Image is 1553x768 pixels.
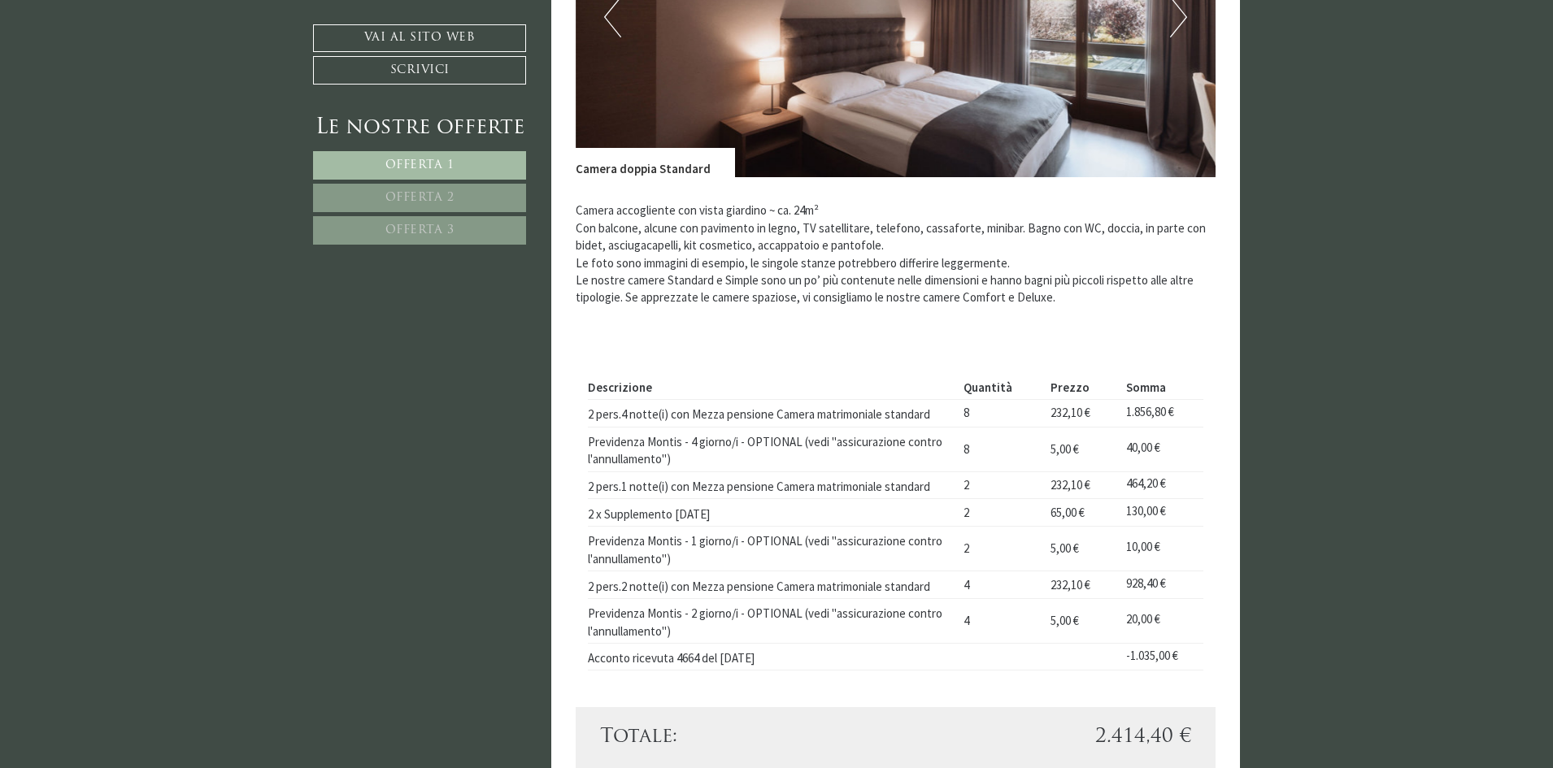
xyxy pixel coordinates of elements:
[957,375,1045,399] th: Quantità
[588,471,958,499] td: 2 pers.1 notte(i) con Mezza pensione Camera matrimoniale standard
[957,526,1045,571] td: 2
[957,471,1045,499] td: 2
[1051,505,1085,520] span: 65,00 €
[1120,499,1203,527] td: 130,00 €
[385,192,455,204] span: Offerta 2
[588,399,958,427] td: 2 pers.4 notte(i) con Mezza pensione Camera matrimoniale standard
[1120,598,1203,643] td: 20,00 €
[588,526,958,571] td: Previdenza Montis - 1 giorno/i - OPTIONAL (vedi "assicurazione contro l'annullamento")
[1051,540,1079,556] span: 5,00 €
[1051,613,1079,628] span: 5,00 €
[957,571,1045,599] td: 4
[588,598,958,643] td: Previdenza Montis - 2 giorno/i - OPTIONAL (vedi "assicurazione contro l'annullamento")
[1051,477,1090,492] span: 232,10 €
[313,113,526,143] div: Le nostre offerte
[552,428,642,457] button: Invia
[1051,405,1090,420] span: 232,10 €
[24,76,215,86] small: 11:50
[1045,375,1120,399] th: Prezzo
[1120,471,1203,499] td: 464,20 €
[1120,399,1203,427] td: 1.856,80 €
[576,148,735,177] div: Camera doppia Standard
[1120,526,1203,571] td: 10,00 €
[1120,427,1203,471] td: 40,00 €
[1120,571,1203,599] td: 928,40 €
[313,24,526,52] a: Vai al sito web
[1120,375,1203,399] th: Somma
[957,499,1045,527] td: 2
[957,598,1045,643] td: 4
[957,427,1045,471] td: 8
[1051,441,1079,457] span: 5,00 €
[1095,723,1191,751] span: 2.414,40 €
[588,499,958,527] td: 2 x Supplemento [DATE]
[576,202,1216,306] p: Camera accogliente con vista giardino ~ ca. 24m² Con balcone, alcune con pavimento in legno, TV s...
[957,399,1045,427] td: 8
[1051,577,1090,592] span: 232,10 €
[588,375,958,399] th: Descrizione
[588,643,958,670] td: Acconto ricevuta 4664 del [DATE]
[588,723,896,751] div: Totale:
[385,224,455,236] span: Offerta 3
[1120,643,1203,670] td: -1.035,00 €
[588,427,958,471] td: Previdenza Montis - 4 giorno/i - OPTIONAL (vedi "assicurazione contro l'annullamento")
[24,46,215,59] div: Montis – Active Nature Spa
[12,43,224,89] div: Buon giorno, come possiamo aiutarla?
[385,159,455,171] span: Offerta 1
[588,571,958,599] td: 2 pers.2 notte(i) con Mezza pensione Camera matrimoniale standard
[313,56,526,85] a: Scrivici
[294,12,348,38] div: [DATE]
